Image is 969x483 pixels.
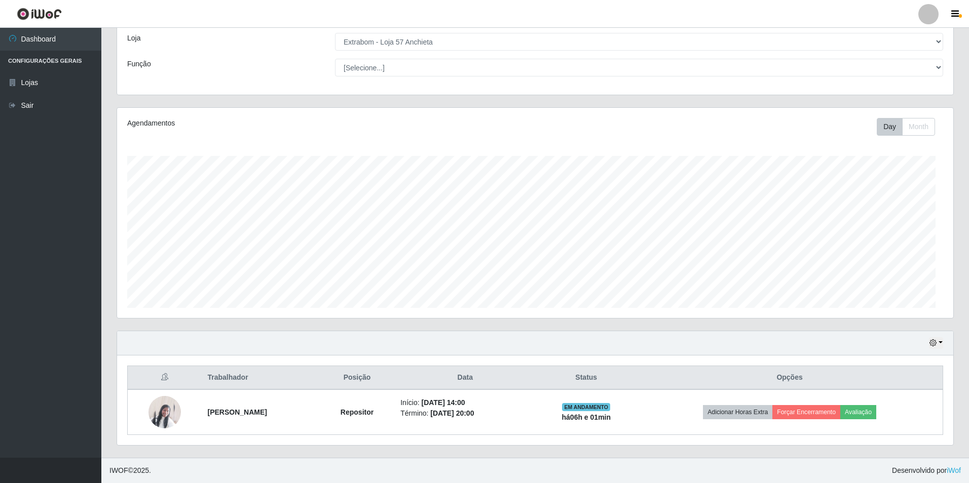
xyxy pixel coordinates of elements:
span: IWOF [109,466,128,474]
label: Loja [127,33,140,44]
div: Agendamentos [127,118,458,129]
button: Month [902,118,935,136]
img: CoreUI Logo [17,8,62,20]
time: [DATE] 20:00 [430,409,474,417]
div: Toolbar with button groups [877,118,943,136]
button: Avaliação [840,405,876,419]
div: First group [877,118,935,136]
th: Opções [637,366,943,390]
button: Forçar Encerramento [772,405,840,419]
span: EM ANDAMENTO [562,403,610,411]
th: Data [394,366,536,390]
strong: [PERSON_NAME] [207,408,267,416]
a: iWof [947,466,961,474]
strong: há 06 h e 01 min [562,413,611,421]
strong: Repositor [341,408,374,416]
img: 1751480704015.jpeg [148,396,181,428]
th: Trabalhador [201,366,319,390]
label: Função [127,59,151,69]
li: Término: [400,408,530,419]
li: Início: [400,397,530,408]
time: [DATE] 14:00 [421,398,465,407]
span: © 2025 . [109,465,151,476]
button: Adicionar Horas Extra [703,405,772,419]
span: Desenvolvido por [892,465,961,476]
th: Posição [320,366,394,390]
button: Day [877,118,903,136]
th: Status [536,366,637,390]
